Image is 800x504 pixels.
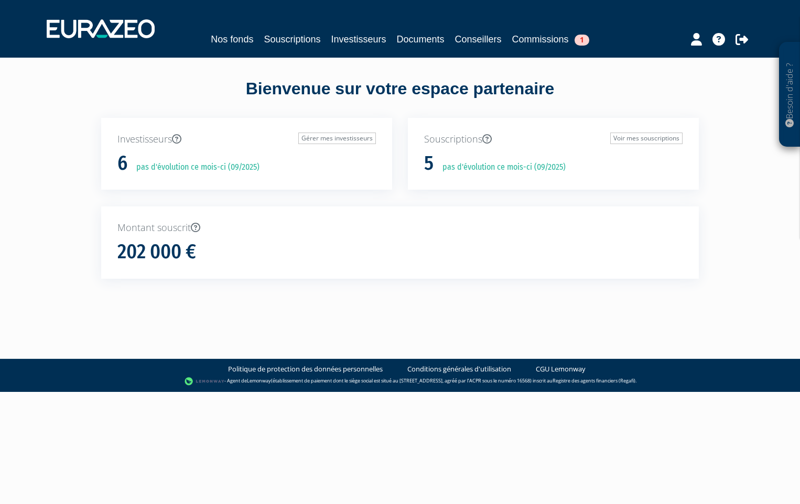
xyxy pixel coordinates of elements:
a: Gérer mes investisseurs [298,133,376,144]
a: Nos fonds [211,32,253,47]
span: 1 [575,35,589,46]
p: Besoin d'aide ? [784,48,796,142]
a: Registre des agents financiers (Regafi) [553,377,635,384]
a: Conditions générales d'utilisation [407,364,511,374]
a: Investisseurs [331,32,386,47]
p: Souscriptions [424,133,683,146]
h1: 5 [424,152,434,174]
h1: 202 000 € [117,241,196,263]
p: Montant souscrit [117,221,683,235]
p: pas d'évolution ce mois-ci (09/2025) [129,161,260,173]
img: logo-lemonway.png [185,376,225,387]
div: - Agent de (établissement de paiement dont le siège social est situé au [STREET_ADDRESS], agréé p... [10,376,790,387]
a: CGU Lemonway [536,364,586,374]
p: pas d'évolution ce mois-ci (09/2025) [435,161,566,173]
a: Conseillers [455,32,502,47]
a: Commissions1 [512,32,589,47]
a: Politique de protection des données personnelles [228,364,383,374]
h1: 6 [117,152,127,174]
p: Investisseurs [117,133,376,146]
a: Documents [397,32,445,47]
a: Voir mes souscriptions [610,133,683,144]
a: Lemonway [247,377,271,384]
div: Bienvenue sur votre espace partenaire [93,77,707,118]
a: Souscriptions [264,32,320,47]
img: 1732889491-logotype_eurazeo_blanc_rvb.png [47,19,155,38]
